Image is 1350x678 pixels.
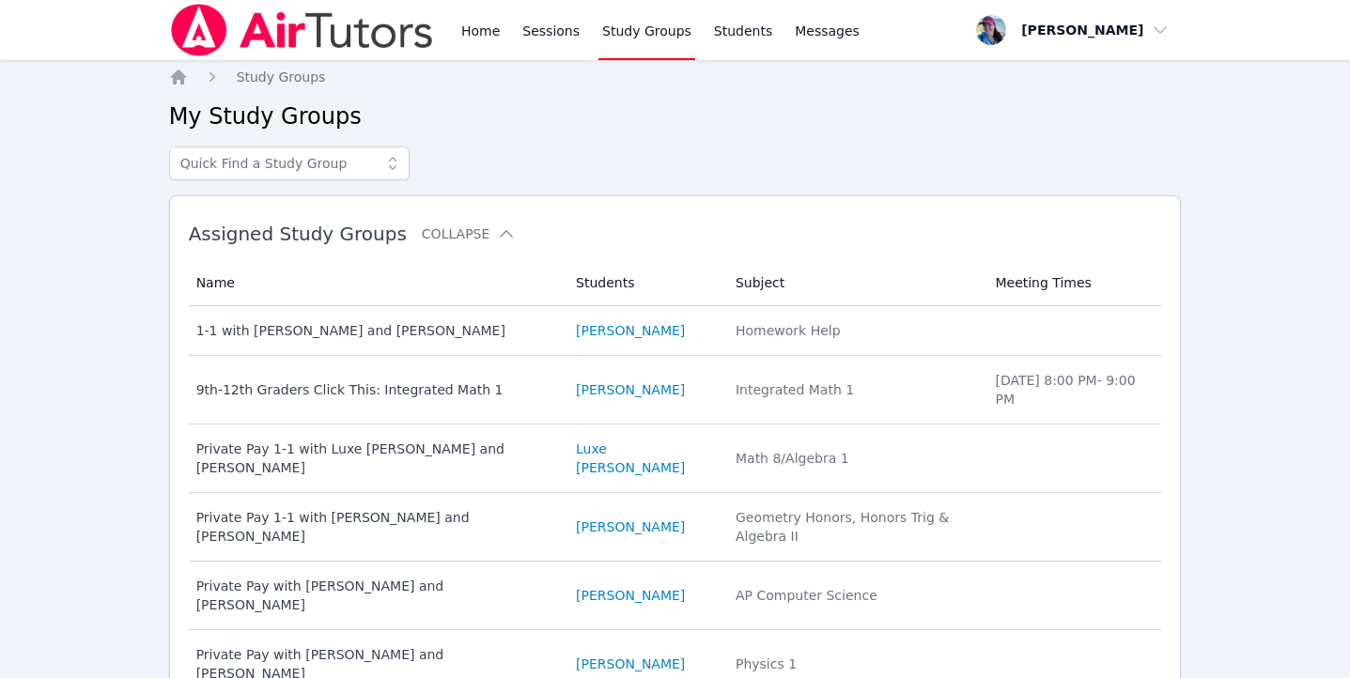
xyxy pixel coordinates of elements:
[169,68,1182,86] nav: Breadcrumb
[565,260,724,306] th: Students
[576,380,685,399] a: [PERSON_NAME]
[237,68,326,86] a: Study Groups
[984,260,1161,306] th: Meeting Times
[189,424,1162,493] tr: Private Pay 1-1 with Luxe [PERSON_NAME] and [PERSON_NAME]Luxe [PERSON_NAME]Math 8/Algebra 1
[196,577,553,614] div: Private Pay with [PERSON_NAME] and [PERSON_NAME]
[189,260,565,306] th: Name
[196,380,553,399] div: 9th-12th Graders Click This: Integrated Math 1
[736,321,972,340] div: Homework Help
[189,493,1162,562] tr: Private Pay 1-1 with [PERSON_NAME] and [PERSON_NAME][PERSON_NAME]Geometry Honors, Honors Trig & A...
[736,586,972,605] div: AP Computer Science
[995,371,1150,408] li: [DATE] 8:00 PM - 9:00 PM
[795,22,860,40] span: Messages
[736,655,972,673] div: Physics 1
[169,101,1182,131] h2: My Study Groups
[189,306,1162,356] tr: 1-1 with [PERSON_NAME] and [PERSON_NAME][PERSON_NAME]Homework Help
[576,439,713,477] a: Luxe [PERSON_NAME]
[736,508,972,546] div: Geometry Honors, Honors Trig & Algebra II
[237,69,326,85] span: Study Groups
[736,380,972,399] div: Integrated Math 1
[196,439,553,477] div: Private Pay 1-1 with Luxe [PERSON_NAME] and [PERSON_NAME]
[576,655,685,673] a: [PERSON_NAME]
[724,260,984,306] th: Subject
[422,224,516,243] button: Collapse
[189,223,407,245] span: Assigned Study Groups
[576,321,685,340] a: [PERSON_NAME]
[736,449,972,468] div: Math 8/Algebra 1
[196,508,553,546] div: Private Pay 1-1 with [PERSON_NAME] and [PERSON_NAME]
[576,586,685,605] a: [PERSON_NAME]
[189,356,1162,424] tr: 9th-12th Graders Click This: Integrated Math 1[PERSON_NAME]Integrated Math 1[DATE] 8:00 PM- 9:00 PM
[196,321,553,340] div: 1-1 with [PERSON_NAME] and [PERSON_NAME]
[189,562,1162,630] tr: Private Pay with [PERSON_NAME] and [PERSON_NAME][PERSON_NAME]AP Computer Science
[169,146,410,180] input: Quick Find a Study Group
[169,4,435,56] img: Air Tutors
[576,517,685,536] a: [PERSON_NAME]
